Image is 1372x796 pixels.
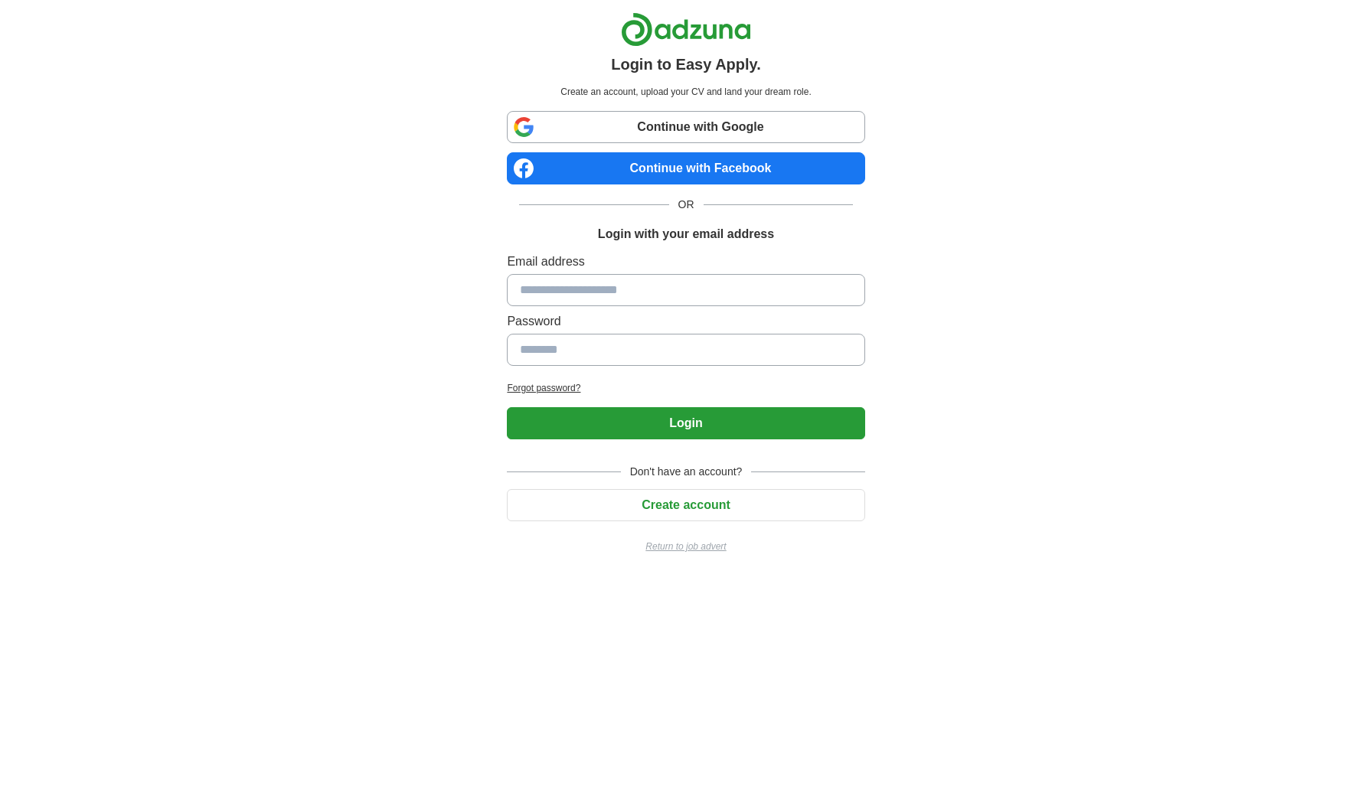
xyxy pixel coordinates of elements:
[669,197,704,213] span: OR
[611,53,761,76] h1: Login to Easy Apply.
[507,540,864,553] a: Return to job advert
[507,489,864,521] button: Create account
[507,407,864,439] button: Login
[507,381,864,395] a: Forgot password?
[621,12,751,47] img: Adzuna logo
[621,464,752,480] span: Don't have an account?
[507,253,864,271] label: Email address
[510,85,861,99] p: Create an account, upload your CV and land your dream role.
[507,498,864,511] a: Create account
[507,312,864,331] label: Password
[507,152,864,184] a: Continue with Facebook
[598,225,774,243] h1: Login with your email address
[507,111,864,143] a: Continue with Google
